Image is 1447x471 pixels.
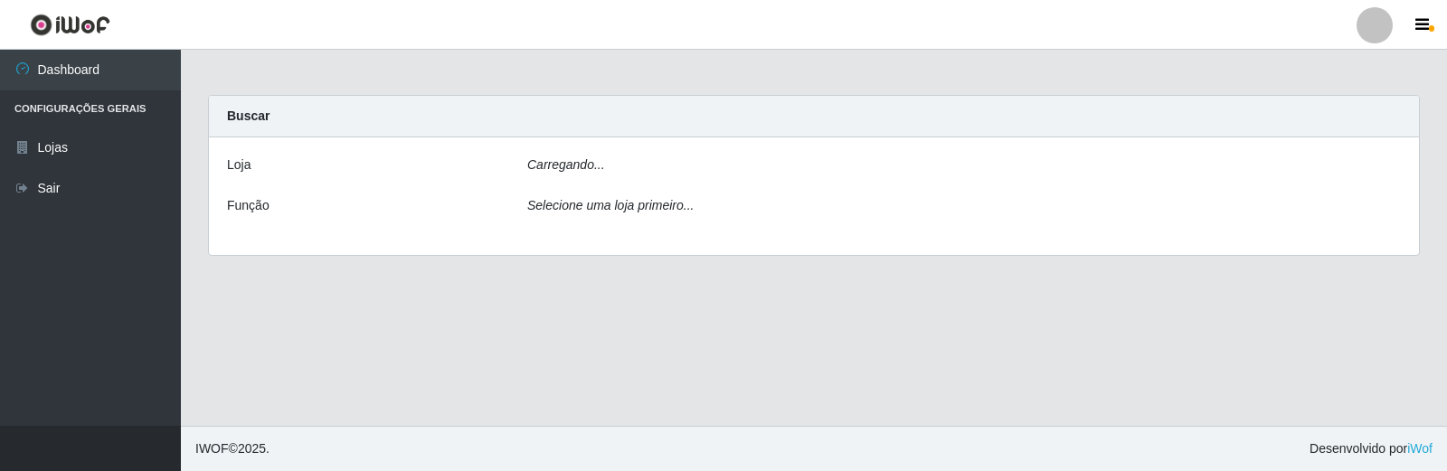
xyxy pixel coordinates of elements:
span: Desenvolvido por [1310,439,1433,458]
a: iWof [1407,441,1433,456]
strong: Buscar [227,108,270,123]
i: Carregando... [527,157,605,172]
label: Função [227,196,270,215]
span: © 2025 . [195,439,270,458]
span: IWOF [195,441,229,456]
label: Loja [227,155,251,174]
i: Selecione uma loja primeiro... [527,198,694,212]
img: CoreUI Logo [30,14,110,36]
